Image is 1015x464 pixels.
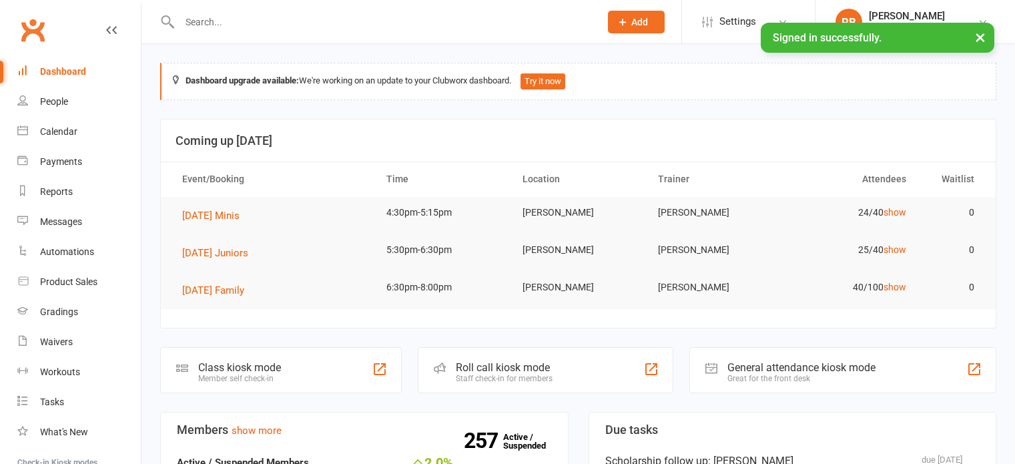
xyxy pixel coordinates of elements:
a: Reports [17,177,141,207]
div: People [40,96,68,107]
a: show more [232,425,282,437]
div: General attendance kiosk mode [727,361,876,374]
strong: Dashboard upgrade available: [186,75,299,85]
span: [DATE] Juniors [182,247,248,259]
th: Event/Booking [170,162,374,196]
div: Class kiosk mode [198,361,281,374]
a: Gradings [17,297,141,327]
td: 40/100 [782,272,918,303]
a: What's New [17,417,141,447]
a: Messages [17,207,141,237]
th: Trainer [646,162,782,196]
td: 0 [918,197,986,228]
a: Workouts [17,357,141,387]
a: 257Active / Suspended [503,423,562,460]
a: Payments [17,147,141,177]
button: Add [608,11,665,33]
td: [PERSON_NAME] [646,197,782,228]
div: Tasks [40,397,64,407]
h3: Members [177,423,552,437]
div: Workouts [40,367,80,377]
button: [DATE] Juniors [182,245,258,261]
button: Try it now [521,73,565,89]
div: Reports [40,186,73,197]
a: Clubworx [16,13,49,47]
div: Gradings [40,306,78,317]
a: Automations [17,237,141,267]
div: We're working on an update to your Clubworx dashboard. [160,63,996,100]
th: Time [374,162,511,196]
span: [DATE] Minis [182,210,240,222]
th: Waitlist [918,162,986,196]
div: Warrior Taekwon-Do [869,22,953,34]
div: Member self check-in [198,374,281,383]
div: Staff check-in for members [456,374,553,383]
button: [DATE] Family [182,282,254,298]
div: [PERSON_NAME] [869,10,953,22]
a: show [884,282,906,292]
td: [PERSON_NAME] [511,234,647,266]
td: [PERSON_NAME] [511,197,647,228]
a: show [884,244,906,255]
div: Waivers [40,336,73,347]
input: Search... [176,13,591,31]
td: 0 [918,234,986,266]
a: Calendar [17,117,141,147]
td: [PERSON_NAME] [646,234,782,266]
a: People [17,87,141,117]
td: 6:30pm-8:00pm [374,272,511,303]
a: show [884,207,906,218]
a: Tasks [17,387,141,417]
div: Payments [40,156,82,167]
th: Attendees [782,162,918,196]
a: Product Sales [17,267,141,297]
strong: 257 [464,431,503,451]
div: Roll call kiosk mode [456,361,553,374]
div: Product Sales [40,276,97,287]
div: Great for the front desk [727,374,876,383]
td: 4:30pm-5:15pm [374,197,511,228]
th: Location [511,162,647,196]
div: Calendar [40,126,77,137]
span: Settings [719,7,756,37]
span: [DATE] Family [182,284,244,296]
button: [DATE] Minis [182,208,249,224]
td: [PERSON_NAME] [646,272,782,303]
div: Automations [40,246,94,257]
h3: Due tasks [605,423,980,437]
a: Dashboard [17,57,141,87]
td: 0 [918,272,986,303]
td: 24/40 [782,197,918,228]
div: Dashboard [40,66,86,77]
div: RB [835,9,862,35]
td: [PERSON_NAME] [511,272,647,303]
div: Messages [40,216,82,227]
td: 25/40 [782,234,918,266]
button: × [968,23,992,51]
a: Waivers [17,327,141,357]
span: Add [631,17,648,27]
td: 5:30pm-6:30pm [374,234,511,266]
div: What's New [40,427,88,437]
span: Signed in successfully. [773,31,882,44]
h3: Coming up [DATE] [176,134,981,148]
